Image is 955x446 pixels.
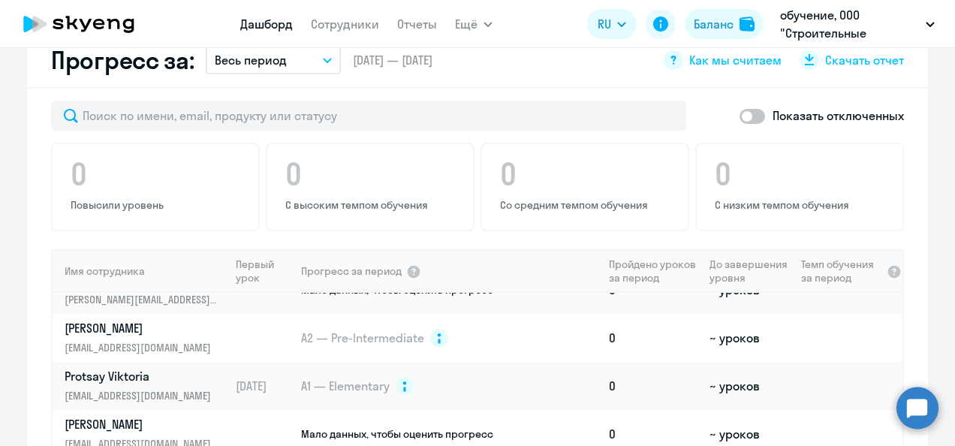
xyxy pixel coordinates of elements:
a: Сотрудники [311,17,379,32]
th: Имя сотрудника [53,249,230,293]
span: Скачать отчет [825,52,904,68]
td: ~ уроков [703,314,794,362]
span: Ещё [455,15,477,33]
img: balance [740,17,755,32]
p: обучение, ООО "Строительные системы" [780,6,920,42]
th: Пройдено уроков за период [603,249,703,293]
th: Первый урок [230,249,300,293]
button: Балансbalance [685,9,764,39]
button: обучение, ООО "Строительные системы" [773,6,942,42]
span: Прогресс за период [301,264,402,278]
span: [DATE] — [DATE] [353,52,432,68]
button: Ещё [455,9,493,39]
button: Весь период [206,46,341,74]
p: [EMAIL_ADDRESS][DOMAIN_NAME] [65,339,219,356]
a: Protsay Viktoria[EMAIL_ADDRESS][DOMAIN_NAME] [65,368,229,404]
td: ~ уроков [703,362,794,410]
span: Темп обучения за период [801,258,882,285]
td: 0 [603,362,703,410]
div: Баланс [694,15,734,33]
h2: Прогресс за: [51,45,194,75]
span: Как мы считаем [689,52,782,68]
input: Поиск по имени, email, продукту или статусу [51,101,686,131]
a: Отчеты [397,17,437,32]
p: [EMAIL_ADDRESS][DOMAIN_NAME] [65,387,219,404]
p: [PERSON_NAME] [65,320,219,336]
a: Дашборд [240,17,293,32]
p: Показать отключенных [773,107,904,125]
button: RU [587,9,637,39]
p: Protsay Viktoria [65,368,219,384]
td: [DATE] [230,362,300,410]
a: [PERSON_NAME][EMAIL_ADDRESS][DOMAIN_NAME] [65,320,229,356]
td: 0 [603,314,703,362]
span: RU [598,15,611,33]
span: A2 — Pre-Intermediate [301,330,424,346]
p: [PERSON_NAME] [65,416,219,432]
p: Весь период [215,51,287,69]
th: До завершения уровня [703,249,794,293]
p: [PERSON_NAME][EMAIL_ADDRESS][PERSON_NAME][DOMAIN_NAME] [65,291,219,308]
span: Мало данных, чтобы оценить прогресс [301,427,493,441]
span: A1 — Elementary [301,378,390,394]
